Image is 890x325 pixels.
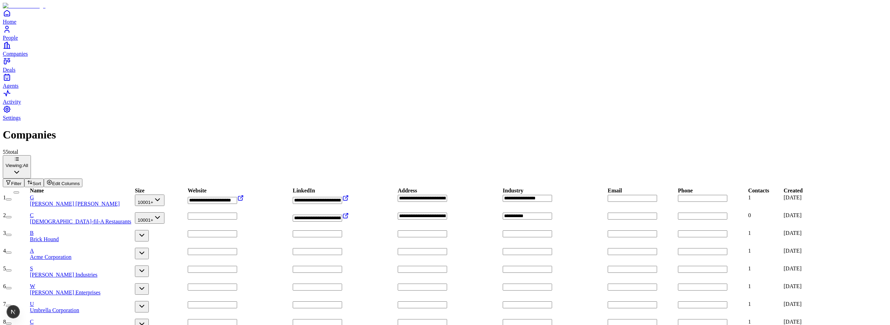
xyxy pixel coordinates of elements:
[3,9,887,25] a: Home
[30,212,134,219] div: C
[3,35,18,41] span: People
[3,301,6,307] span: 7
[30,236,59,242] span: Brick Hound
[30,195,134,201] div: G
[748,248,751,254] span: 1
[784,319,802,325] span: [DATE]
[784,188,803,194] div: Created
[784,248,802,254] span: [DATE]
[608,188,622,194] div: Email
[3,149,887,155] div: 55 total
[30,283,134,296] a: W[PERSON_NAME] Enterprises
[748,195,751,200] span: 1
[30,319,134,325] div: C
[3,319,6,325] span: 8
[3,283,6,289] span: 6
[3,128,887,141] h1: Companies
[3,67,15,73] span: Deals
[52,181,80,186] span: Edit Columns
[6,163,28,168] div: Viewing:
[188,188,207,194] div: Website
[30,283,134,290] div: W
[30,188,44,194] div: Name
[748,265,751,271] span: 1
[30,307,79,313] span: Umbrella Corporation
[3,115,21,121] span: Settings
[30,230,134,236] div: B
[678,188,693,194] div: Phone
[33,181,41,186] span: Sort
[30,265,134,272] div: S
[30,248,134,254] div: A
[784,301,802,307] span: [DATE]
[3,212,6,218] span: 2
[3,99,21,105] span: Activity
[30,230,134,243] a: BBrick Hound
[30,201,120,207] span: [PERSON_NAME] [PERSON_NAME]
[3,19,16,25] span: Home
[30,290,100,295] span: [PERSON_NAME] Enterprises
[748,230,751,236] span: 1
[135,188,145,194] div: Size
[784,265,802,271] span: [DATE]
[3,179,24,187] button: Filter
[503,188,524,194] div: Industry
[3,57,887,73] a: Deals
[30,212,134,225] a: C[DEMOGRAPHIC_DATA]-fil-A Restaurants
[30,219,131,224] span: [DEMOGRAPHIC_DATA]-fil-A Restaurants
[748,301,751,307] span: 1
[3,89,887,105] a: Activity
[3,73,887,89] a: Agents
[30,254,72,260] span: Acme Corporation
[3,41,887,57] a: Companies
[784,230,802,236] span: [DATE]
[3,248,6,254] span: 4
[3,25,887,41] a: People
[3,105,887,121] a: Settings
[3,265,6,271] span: 5
[3,51,28,57] span: Companies
[3,230,6,236] span: 3
[30,272,97,278] span: [PERSON_NAME] Industries
[30,195,134,207] a: G[PERSON_NAME] [PERSON_NAME]
[398,188,417,194] div: Address
[748,188,769,194] div: Contacts
[30,301,134,314] a: UUmbrella Corporation
[293,188,315,194] div: LinkedIn
[30,265,134,278] a: S[PERSON_NAME] Industries
[784,212,802,218] span: [DATE]
[748,283,751,289] span: 1
[30,248,134,260] a: AAcme Corporation
[748,319,751,325] span: 1
[24,179,44,187] button: Sort
[3,3,46,9] img: Item Brain Logo
[11,181,22,186] span: Filter
[748,212,751,218] span: 0
[784,283,802,289] span: [DATE]
[784,195,802,200] span: [DATE]
[3,83,18,89] span: Agents
[3,195,6,200] span: 1
[44,179,82,187] button: Edit Columns
[30,301,134,307] div: U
